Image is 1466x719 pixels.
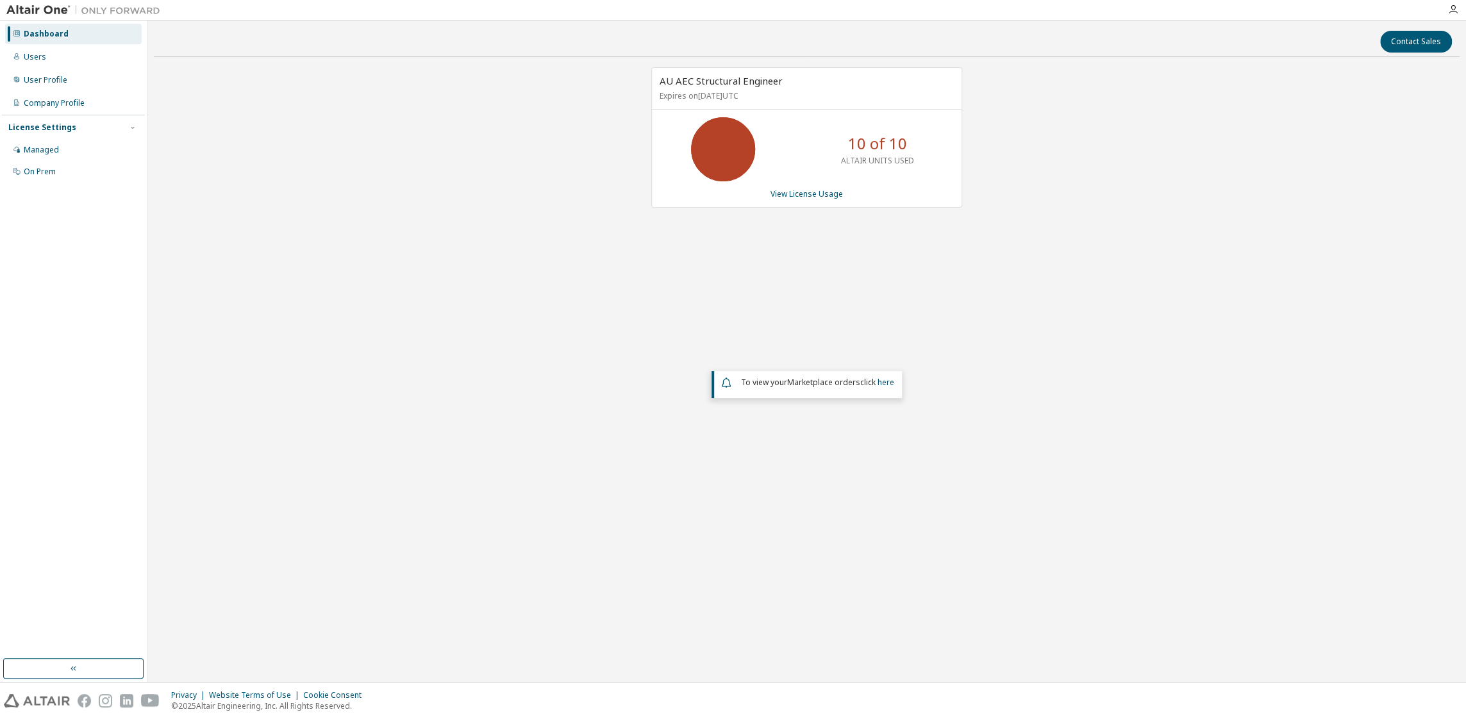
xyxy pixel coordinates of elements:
[848,133,907,154] p: 10 of 10
[1380,31,1452,53] button: Contact Sales
[660,90,951,101] p: Expires on [DATE] UTC
[171,690,209,700] div: Privacy
[303,690,369,700] div: Cookie Consent
[4,694,70,707] img: altair_logo.svg
[24,29,69,39] div: Dashboard
[24,52,46,62] div: Users
[841,155,914,166] p: ALTAIR UNITS USED
[99,694,112,707] img: instagram.svg
[660,74,783,87] span: AU AEC Structural Engineer
[120,694,133,707] img: linkedin.svg
[8,122,76,133] div: License Settings
[209,690,303,700] div: Website Terms of Use
[78,694,91,707] img: facebook.svg
[878,377,894,388] a: here
[770,188,843,199] a: View License Usage
[787,377,860,388] em: Marketplace orders
[24,167,56,177] div: On Prem
[24,75,67,85] div: User Profile
[171,700,369,711] p: © 2025 Altair Engineering, Inc. All Rights Reserved.
[741,377,894,388] span: To view your click
[24,145,59,155] div: Managed
[6,4,167,17] img: Altair One
[24,98,85,108] div: Company Profile
[141,694,160,707] img: youtube.svg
